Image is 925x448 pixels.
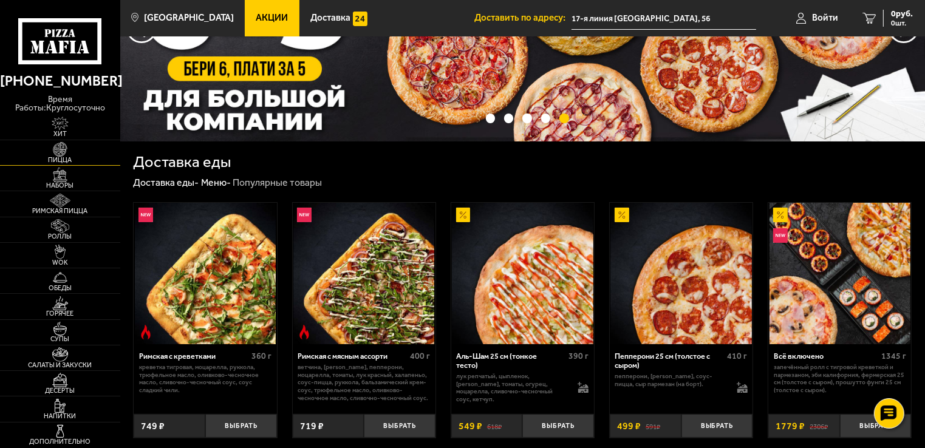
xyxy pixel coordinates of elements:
[144,13,234,22] span: [GEOGRAPHIC_DATA]
[474,13,572,22] span: Доставить по адресу:
[459,421,482,431] span: 549 ₽
[617,421,641,431] span: 499 ₽
[456,351,565,370] div: Аль-Шам 25 см (тонкое тесто)
[522,114,531,123] button: точки переключения
[297,208,312,222] img: Новинка
[810,421,828,431] s: 2306 ₽
[298,351,407,361] div: Римская с мясным ассорти
[615,373,727,388] p: пепперони, [PERSON_NAME], соус-пицца, сыр пармезан (на борт).
[776,421,805,431] span: 1779 ₽
[568,351,589,361] span: 390 г
[297,325,312,339] img: Острое блюдо
[298,364,430,402] p: ветчина, [PERSON_NAME], пепперони, моцарелла, томаты, лук красный, халапеньо, соус-пицца, руккола...
[135,203,276,344] img: Римская с креветками
[205,414,277,438] button: Выбрать
[615,351,725,370] div: Пепперони 25 см (толстое с сыром)
[293,203,434,344] img: Римская с мясным ассорти
[452,203,593,344] img: Аль-Шам 25 см (тонкое тесто)
[572,7,757,30] span: Санкт-Петербург, 17-я линия Васильевского острова, 56
[610,203,753,344] a: АкционныйПепперони 25 см (толстое с сыром)
[610,203,751,344] img: Пепперони 25 см (толстое с сыром)
[728,351,748,361] span: 410 г
[486,114,495,123] button: точки переключения
[559,114,568,123] button: точки переключения
[256,13,288,22] span: Акции
[572,7,757,30] input: Ваш адрес доставки
[487,421,502,431] s: 618 ₽
[293,203,435,344] a: НовинкаОстрое блюдоРимская с мясным ассорти
[456,208,471,222] img: Акционный
[138,325,153,339] img: Острое блюдо
[139,351,248,361] div: Римская с креветками
[774,364,906,395] p: Запечённый ролл с тигровой креветкой и пармезаном, Эби Калифорния, Фермерская 25 см (толстое с сы...
[891,19,913,27] span: 0 шт.
[504,114,513,123] button: точки переключения
[133,177,199,188] a: Доставка еды-
[840,414,912,438] button: Выбрать
[201,177,231,188] a: Меню-
[410,351,430,361] span: 400 г
[300,421,324,431] span: 719 ₽
[310,13,350,22] span: Доставка
[812,13,838,22] span: Войти
[353,12,367,26] img: 15daf4d41897b9f0e9f617042186c801.svg
[134,203,276,344] a: НовинкаОстрое блюдоРимская с креветками
[233,177,322,189] div: Популярные товары
[773,228,788,243] img: Новинка
[770,203,910,344] img: Всё включено
[133,154,231,169] h1: Доставка еды
[881,351,906,361] span: 1345 г
[251,351,271,361] span: 360 г
[773,208,788,222] img: Акционный
[646,421,660,431] s: 591 ₽
[768,203,911,344] a: АкционныйНовинкаВсё включено
[139,364,271,395] p: креветка тигровая, моцарелла, руккола, трюфельное масло, оливково-чесночное масло, сливочно-чесно...
[451,203,594,344] a: АкционныйАль-Шам 25 см (тонкое тесто)
[138,208,153,222] img: Новинка
[541,114,550,123] button: точки переключения
[141,421,165,431] span: 749 ₽
[774,351,878,361] div: Всё включено
[364,414,435,438] button: Выбрать
[615,208,629,222] img: Акционный
[522,414,594,438] button: Выбрать
[456,373,568,404] p: лук репчатый, цыпленок, [PERSON_NAME], томаты, огурец, моцарелла, сливочно-чесночный соус, кетчуп.
[681,414,753,438] button: Выбрать
[891,10,913,18] span: 0 руб.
